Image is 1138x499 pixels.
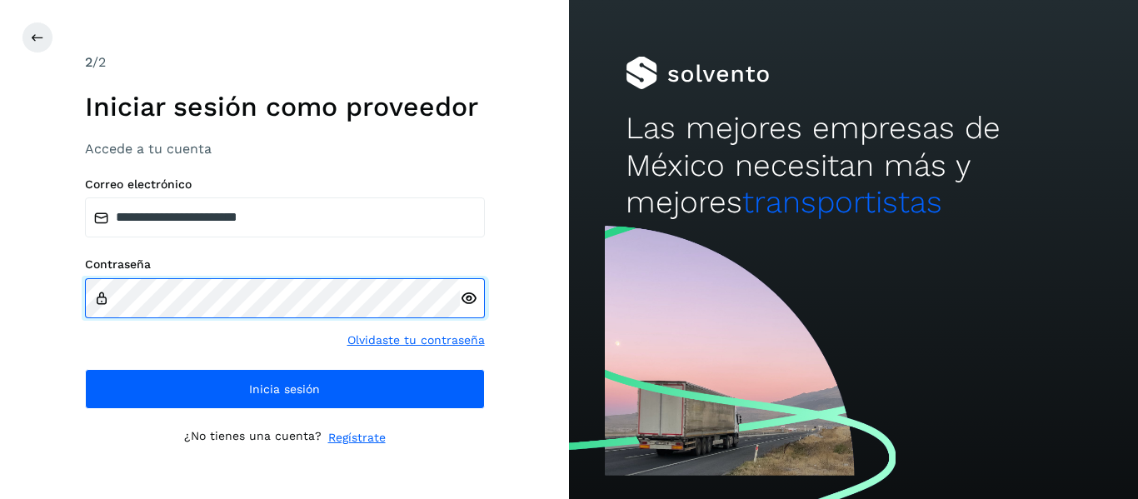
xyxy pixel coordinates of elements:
button: Inicia sesión [85,369,485,409]
label: Correo electrónico [85,177,485,192]
h3: Accede a tu cuenta [85,141,485,157]
h2: Las mejores empresas de México necesitan más y mejores [626,110,1081,221]
div: /2 [85,52,485,72]
span: Inicia sesión [249,383,320,395]
p: ¿No tienes una cuenta? [184,429,322,447]
span: transportistas [742,184,942,220]
a: Regístrate [328,429,386,447]
a: Olvidaste tu contraseña [347,332,485,349]
span: 2 [85,54,92,70]
label: Contraseña [85,257,485,272]
h1: Iniciar sesión como proveedor [85,91,485,122]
